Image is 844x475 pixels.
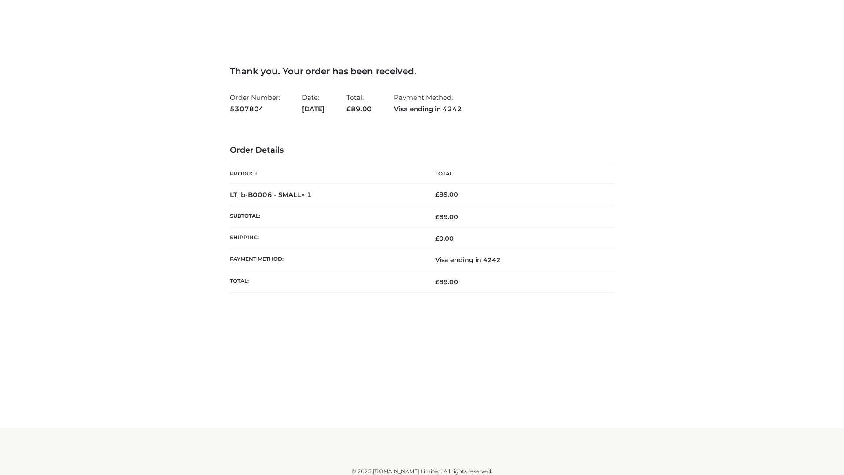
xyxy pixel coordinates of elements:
th: Payment method: [230,249,422,271]
li: Order Number: [230,90,280,117]
th: Subtotal: [230,206,422,227]
span: £ [435,234,439,242]
strong: × 1 [301,190,312,199]
li: Payment Method: [394,90,462,117]
th: Total: [230,271,422,292]
th: Product [230,164,422,184]
li: Date: [302,90,324,117]
li: Total: [346,90,372,117]
th: Total [422,164,614,184]
span: 89.00 [435,278,458,286]
bdi: 0.00 [435,234,454,242]
strong: Visa ending in 4242 [394,103,462,115]
strong: 5307804 [230,103,280,115]
span: £ [435,278,439,286]
strong: [DATE] [302,103,324,115]
bdi: 89.00 [435,190,458,198]
span: £ [435,213,439,221]
span: £ [435,190,439,198]
span: £ [346,105,351,113]
strong: LT_b-B0006 - SMALL [230,190,312,199]
th: Shipping: [230,228,422,249]
h3: Order Details [230,146,614,155]
td: Visa ending in 4242 [422,249,614,271]
span: 89.00 [435,213,458,221]
h3: Thank you. Your order has been received. [230,66,614,77]
span: 89.00 [346,105,372,113]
